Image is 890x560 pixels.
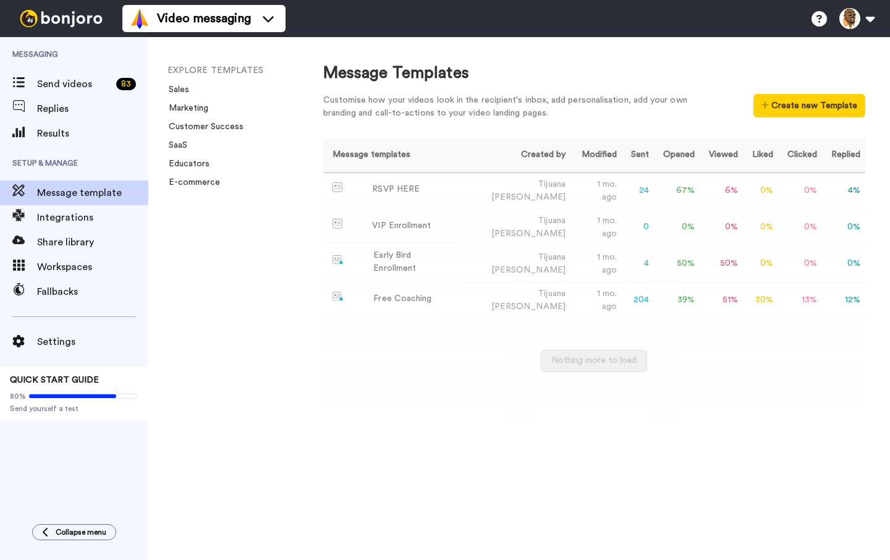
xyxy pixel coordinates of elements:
th: Opened [654,138,700,172]
td: 39 % [654,282,700,318]
img: nextgen-template.svg [333,255,344,265]
span: Results [37,126,148,141]
a: SaaS [161,141,187,150]
td: 204 [622,282,654,318]
span: [PERSON_NAME] [491,302,566,311]
th: Modified [570,138,622,172]
td: Tijuana [460,209,570,245]
div: VIP Enrollment [372,219,431,232]
span: Video messaging [157,10,251,27]
span: Replies [37,101,148,116]
button: Collapse menu [32,524,116,540]
th: Clicked [778,138,822,172]
th: Message templates [323,138,461,172]
td: 51 % [700,282,743,318]
td: 0 % [822,245,865,282]
span: Share library [37,235,148,250]
li: EXPLORE TEMPLATES [167,64,334,77]
span: Send videos [37,77,111,91]
th: Replied [822,138,865,172]
td: 30 % [743,282,778,318]
img: nextgen-template.svg [333,292,344,302]
td: 0 [622,209,654,245]
a: Sales [161,85,189,94]
a: Customer Success [161,122,244,131]
td: 0 % [743,245,778,282]
span: Message template [37,185,148,200]
th: Viewed [700,138,743,172]
th: Liked [743,138,778,172]
td: 1 mo. ago [570,172,622,209]
img: Message-temps.svg [333,182,343,192]
td: 0 % [743,172,778,209]
span: Fallbacks [37,284,148,299]
th: Sent [622,138,654,172]
span: Workspaces [37,260,148,274]
button: Nothing more to load [541,350,647,372]
td: 67 % [654,172,700,209]
span: 80% [10,391,26,401]
td: 24 [622,172,654,209]
td: 1 mo. ago [570,282,622,318]
td: 13 % [778,282,822,318]
td: 0 % [654,209,700,245]
div: Early Bird Enrollment [373,249,456,275]
span: QUICK START GUIDE [10,376,99,384]
td: 4 [622,245,654,282]
td: Tijuana [460,245,570,282]
th: Created by [460,138,570,172]
a: Educators [161,159,210,168]
img: Message-temps.svg [333,219,343,229]
img: bj-logo-header-white.svg [15,10,108,27]
span: Collapse menu [56,527,106,537]
span: [PERSON_NAME] [491,266,566,274]
td: 12 % [822,282,865,318]
td: 0 % [700,209,743,245]
td: 1 mo. ago [570,245,622,282]
td: 0 % [778,172,822,209]
div: Customise how your videos look in the recipient's inbox, add personalisation, add your own brandi... [323,94,706,120]
td: 4 % [822,172,865,209]
div: Message Templates [323,62,865,85]
div: RSVP HERE [372,183,420,196]
span: [PERSON_NAME] [491,229,566,238]
td: 1 mo. ago [570,209,622,245]
a: E-commerce [161,178,220,187]
td: 0 % [743,209,778,245]
td: 6 % [700,172,743,209]
td: Tijuana [460,282,570,318]
button: Create new Template [753,94,865,117]
td: 0 % [778,209,822,245]
span: Settings [37,334,148,349]
td: 0 % [822,209,865,245]
td: 50 % [654,245,700,282]
td: 0 % [778,245,822,282]
span: Integrations [37,210,148,225]
td: 50 % [700,245,743,282]
div: 83 [116,78,136,90]
img: vm-color.svg [130,9,150,28]
span: Send yourself a test [10,404,138,414]
div: Free Coaching [373,292,431,305]
span: [PERSON_NAME] [491,193,566,202]
a: Marketing [161,104,208,112]
td: Tijuana [460,172,570,209]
